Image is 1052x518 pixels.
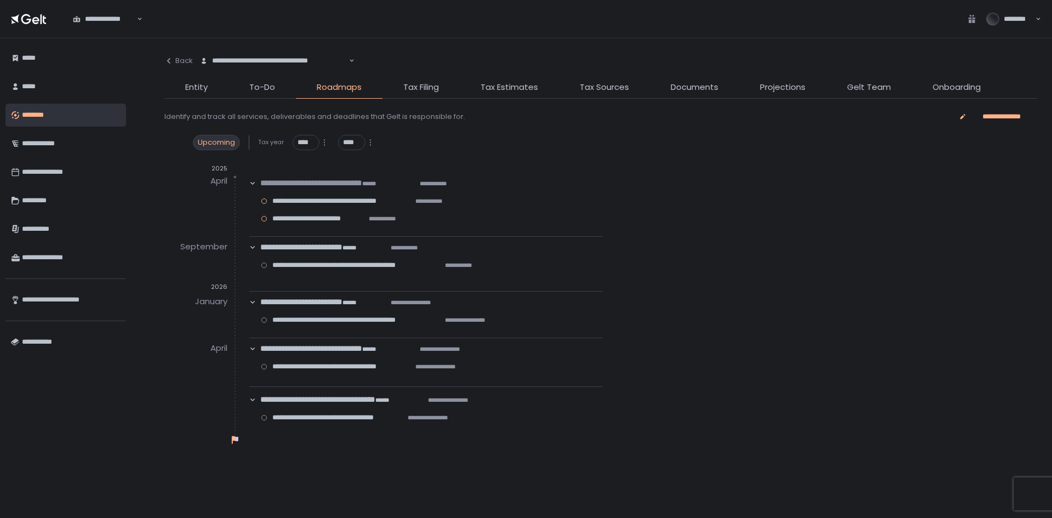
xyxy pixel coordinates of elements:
[210,340,227,357] div: April
[193,49,355,72] div: Search for option
[164,112,465,122] div: Identify and track all services, deliverables and deadlines that Gelt is responsible for.
[760,81,805,94] span: Projections
[258,138,284,146] span: Tax year
[195,293,227,311] div: January
[847,81,891,94] span: Gelt Team
[164,164,227,173] div: 2025
[210,173,227,190] div: April
[164,283,227,291] div: 2026
[193,135,240,150] div: Upcoming
[185,81,208,94] span: Entity
[164,49,193,72] button: Back
[933,81,981,94] span: Onboarding
[164,56,193,66] div: Back
[317,81,362,94] span: Roadmaps
[66,8,142,31] div: Search for option
[180,238,227,256] div: September
[347,55,348,66] input: Search for option
[135,14,136,25] input: Search for option
[671,81,718,94] span: Documents
[403,81,439,94] span: Tax Filing
[481,81,538,94] span: Tax Estimates
[580,81,629,94] span: Tax Sources
[249,81,275,94] span: To-Do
